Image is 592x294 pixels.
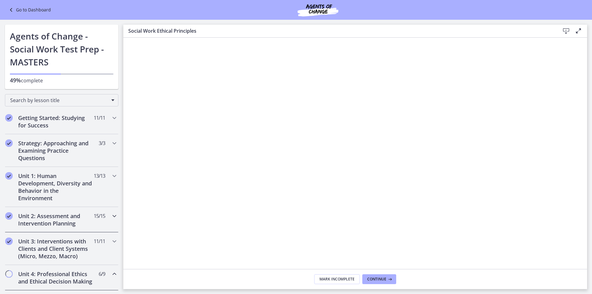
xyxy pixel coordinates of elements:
[10,77,21,84] span: 49%
[94,114,105,122] span: 11 / 11
[18,172,93,202] h2: Unit 1: Human Development, Diversity and Behavior in the Environment
[319,277,355,282] span: Mark Incomplete
[18,139,93,162] h2: Strategy: Approaching and Examining Practice Questions
[10,30,113,68] h1: Agents of Change - Social Work Test Prep - MASTERS
[18,212,93,227] h2: Unit 2: Assessment and Intervention Planning
[5,114,13,122] i: Completed
[314,274,360,284] button: Mark Incomplete
[10,77,113,84] p: complete
[18,114,93,129] h2: Getting Started: Studying for Success
[281,2,355,17] img: Agents of Change
[128,27,550,35] h3: Social Work Ethical Principles
[7,6,51,14] a: Go to Dashboard
[94,212,105,220] span: 15 / 15
[94,238,105,245] span: 11 / 11
[99,270,105,278] span: 6 / 9
[99,139,105,147] span: 3 / 3
[5,238,13,245] i: Completed
[18,238,93,260] h2: Unit 3: Interventions with Clients and Client Systems (Micro, Mezzo, Macro)
[5,212,13,220] i: Completed
[367,277,386,282] span: Continue
[18,270,93,285] h2: Unit 4: Professional Ethics and Ethical Decision Making
[5,139,13,147] i: Completed
[10,97,108,104] span: Search by lesson title
[94,172,105,180] span: 13 / 13
[362,274,396,284] button: Continue
[5,94,118,106] div: Search by lesson title
[5,172,13,180] i: Completed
